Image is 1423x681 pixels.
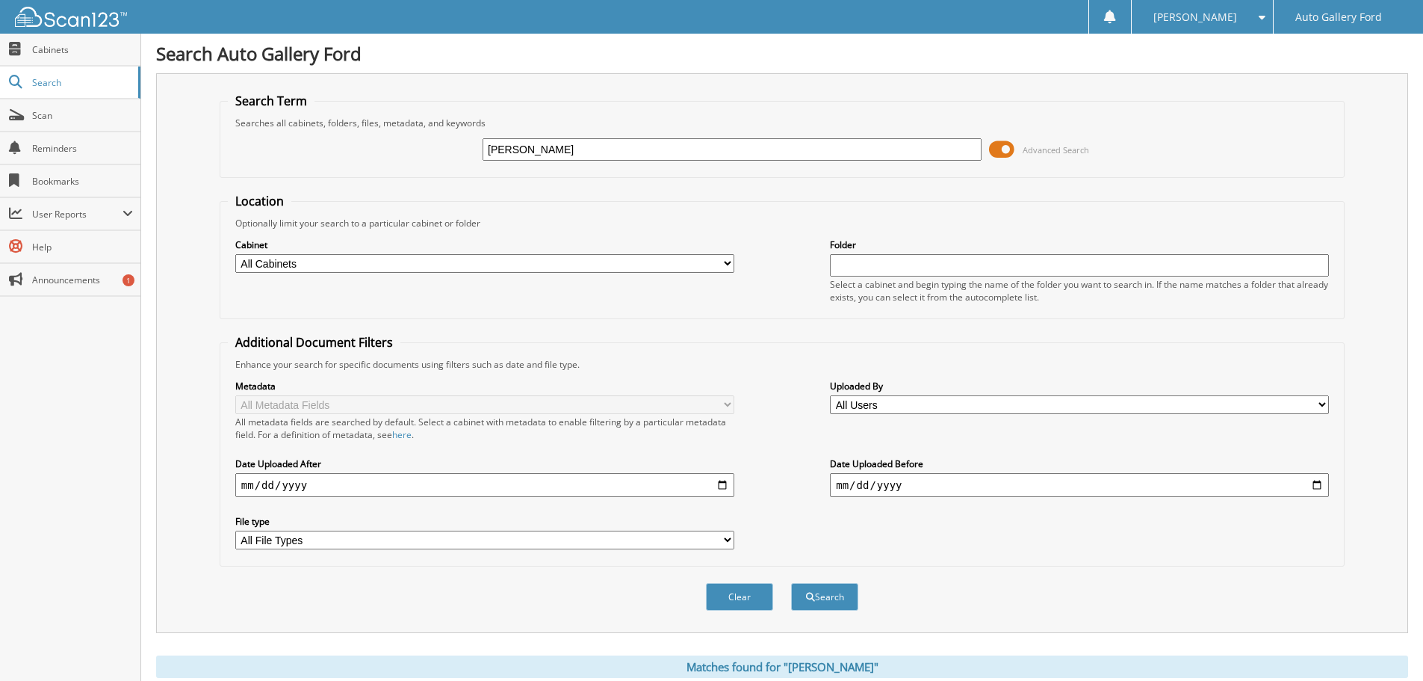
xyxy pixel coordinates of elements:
[392,428,412,441] a: here
[1153,13,1237,22] span: [PERSON_NAME]
[32,208,123,221] span: User Reports
[32,241,133,253] span: Help
[228,117,1336,129] div: Searches all cabinets, folders, files, metadata, and keywords
[32,109,133,122] span: Scan
[235,473,734,497] input: start
[228,93,314,109] legend: Search Term
[830,278,1329,303] div: Select a cabinet and begin typing the name of the folder you want to search in. If the name match...
[830,473,1329,497] input: end
[791,583,858,611] button: Search
[15,7,127,27] img: scan123-logo-white.svg
[156,41,1408,66] h1: Search Auto Gallery Ford
[1023,144,1089,155] span: Advanced Search
[706,583,773,611] button: Clear
[32,175,133,188] span: Bookmarks
[830,238,1329,251] label: Folder
[32,43,133,56] span: Cabinets
[235,238,734,251] label: Cabinet
[1295,13,1382,22] span: Auto Gallery Ford
[830,380,1329,392] label: Uploaded By
[235,515,734,528] label: File type
[228,334,400,351] legend: Additional Document Filters
[830,457,1329,470] label: Date Uploaded Before
[32,76,131,89] span: Search
[123,274,134,286] div: 1
[32,142,133,155] span: Reminders
[235,457,734,470] label: Date Uploaded After
[156,656,1408,678] div: Matches found for "[PERSON_NAME]"
[235,380,734,392] label: Metadata
[235,416,734,441] div: All metadata fields are searched by default. Select a cabinet with metadata to enable filtering b...
[32,274,133,286] span: Announcements
[228,358,1336,371] div: Enhance your search for specific documents using filters such as date and file type.
[228,217,1336,229] div: Optionally limit your search to a particular cabinet or folder
[228,193,291,209] legend: Location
